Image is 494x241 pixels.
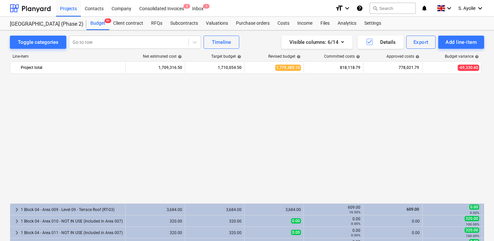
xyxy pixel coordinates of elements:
span: 1,779,385.10 [275,64,301,71]
div: 3,684.00 [247,207,301,212]
span: help [355,55,360,59]
a: Income [293,17,316,30]
span: help [236,55,241,59]
div: 0.00 [366,230,420,235]
small: 0.00% [351,222,360,226]
i: keyboard_arrow_down [445,4,453,12]
div: Line-item [10,54,125,59]
div: Target budget [211,54,241,59]
span: help [295,55,301,59]
button: Visible columns:6/14 [281,36,352,49]
div: Visible columns : 6/14 [289,38,345,46]
span: 0.00 [291,218,301,224]
span: 0.00 [291,230,301,235]
i: keyboard_arrow_down [476,4,484,12]
i: Knowledge base [356,4,363,12]
div: Toggle categories [18,38,58,46]
small: 0.00% [351,233,360,237]
div: 320.00 [188,230,242,235]
button: Export [406,36,436,49]
div: 320.00 [128,219,182,224]
span: help [414,55,419,59]
div: [GEOGRAPHIC_DATA] (Phase 2) [10,21,79,28]
div: 609.00 [307,205,360,214]
span: help [474,55,479,59]
a: Client contract [109,17,147,30]
div: Net estimated cost [143,54,182,59]
div: Approved costs [386,54,419,59]
i: format_size [335,4,343,12]
a: Costs [274,17,293,30]
a: Valuations [202,17,232,30]
a: Files [316,17,334,30]
div: 320.00 [188,219,242,224]
div: Add line-item [445,38,477,46]
div: 818,118.79 [307,62,360,73]
span: 9+ [105,18,111,23]
span: search [373,6,378,11]
div: Budget variance [445,54,479,59]
div: 3,684.00 [188,207,242,212]
button: Timeline [204,36,239,49]
div: Committed costs [324,54,360,59]
div: 320.00 [128,230,182,235]
small: 16.53% [349,210,360,214]
div: Timeline [212,38,231,46]
a: Subcontracts [166,17,202,30]
button: Toggle categories [10,36,66,49]
span: 609.00 [406,207,420,212]
button: Add line-item [438,36,484,49]
iframe: Chat Widget [461,209,494,241]
a: RFQs [147,17,166,30]
div: 1,709,316.50 [128,62,182,73]
div: 1 Block 04 - Area 011 - NOT IN USE (Included in Area 007) [21,227,123,238]
div: 1 Block 04 - Area 009 - Level 09 - Terrace Roof (RT-03) [21,204,123,215]
span: 3 [183,4,190,9]
div: 0.00 [307,217,360,226]
i: notifications [421,4,428,12]
div: Export [413,38,429,46]
div: 1 Block 04 - Area 010 - NOT IN USE (Included in Area 007) [21,216,123,226]
a: Purchase orders [232,17,274,30]
div: 1,710,054.50 [188,62,242,73]
span: S. Ayolie [458,6,476,11]
div: 0.00 [307,228,360,237]
span: 0.00 [469,204,479,210]
span: keyboard_arrow_right [13,206,21,214]
span: 1 [203,4,210,9]
div: Budget [86,17,109,30]
div: 3,684.00 [128,207,182,212]
div: Revised budget [268,54,301,59]
span: help [177,55,182,59]
span: 778,021.79 [398,65,420,70]
div: Project total [21,62,123,73]
div: Details [366,38,396,46]
span: -69,330.60 [458,64,479,71]
button: Details [358,36,404,49]
a: Settings [360,17,385,30]
a: Budget9+ [86,17,109,30]
div: 0.00 [366,219,420,224]
span: keyboard_arrow_right [13,229,21,237]
i: keyboard_arrow_down [343,4,351,12]
a: Analytics [334,17,360,30]
button: Search [370,3,416,14]
span: keyboard_arrow_right [13,217,21,225]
